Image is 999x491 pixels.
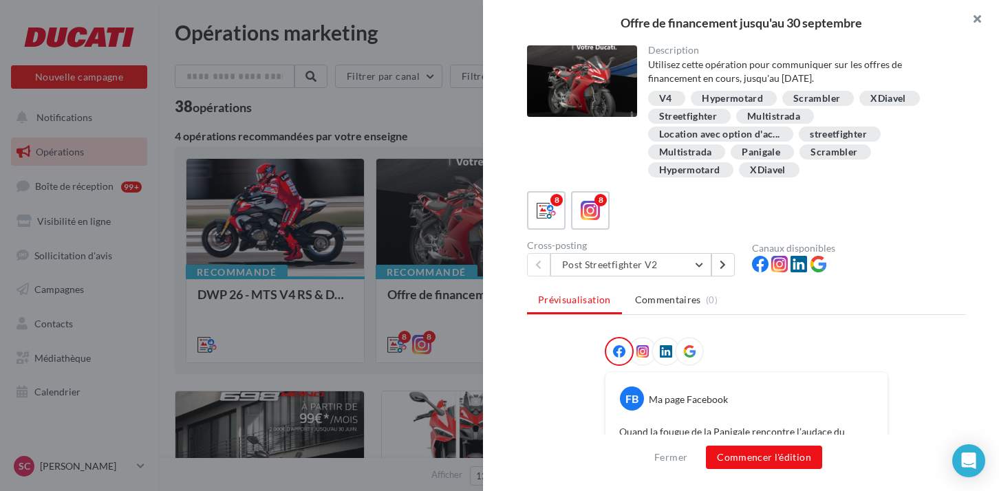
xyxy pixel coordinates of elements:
[527,241,741,250] div: Cross-posting
[648,58,956,85] div: Utilisez cette opération pour communiquer sur les offres de financement en cours, jusqu'au [DATE].
[952,444,985,477] div: Open Intercom Messenger
[659,147,712,157] div: Multistrada
[550,253,711,276] button: Post Streetfighter V2
[594,194,607,206] div: 8
[659,165,720,175] div: Hypermotard
[550,194,563,206] div: 8
[659,129,780,139] span: Location avec option d'ac...
[742,147,780,157] div: Panigale
[793,94,840,104] div: Scrambler
[702,94,763,104] div: Hypermotard
[870,94,905,104] div: XDiavel
[810,147,857,157] div: Scrambler
[706,446,822,469] button: Commencer l'édition
[635,293,701,307] span: Commentaires
[706,294,718,305] span: (0)
[620,386,644,411] div: FB
[659,111,718,122] div: Streetfighter
[505,17,977,29] div: Offre de financement jusqu'au 30 septembre
[752,243,966,253] div: Canaux disponibles
[810,129,867,140] div: streetfighter
[649,393,728,406] div: Ma page Facebook
[750,165,785,175] div: XDiavel
[648,45,956,55] div: Description
[649,449,693,466] button: Fermer
[659,94,672,104] div: V4
[747,111,800,122] div: Multistrada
